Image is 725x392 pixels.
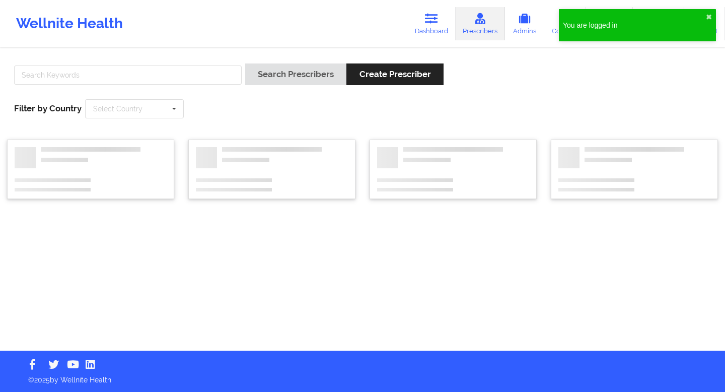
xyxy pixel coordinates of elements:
div: You are logged in [563,20,706,30]
div: Select Country [93,105,142,112]
p: © 2025 by Wellnite Health [21,368,704,385]
button: Create Prescriber [346,63,443,85]
button: Search Prescribers [245,63,346,85]
a: Coaches [544,7,586,40]
input: Search Keywords [14,66,242,85]
a: Prescribers [456,7,505,40]
a: Dashboard [407,7,456,40]
a: Admins [505,7,544,40]
span: Filter by Country [14,103,82,113]
button: close [706,13,712,21]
